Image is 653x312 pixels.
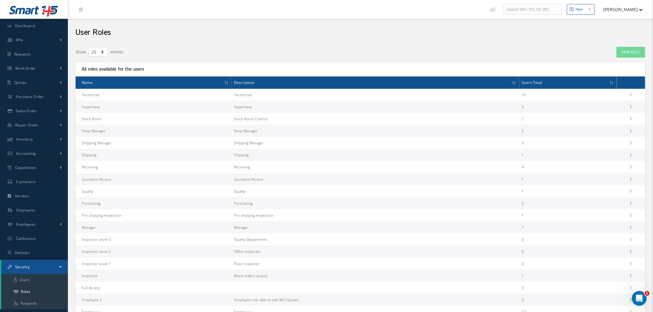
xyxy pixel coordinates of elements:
td: Purchasing [231,197,519,209]
td: 2 [519,113,617,125]
span: KPIs [16,37,23,43]
span: Name [82,79,93,85]
td: 1 [519,209,617,221]
td: Shipping Manager [231,137,519,149]
td: 3 [519,282,617,294]
td: Floor Inspector [231,258,519,270]
td: 0 [519,258,617,270]
td: Employee role able to edit WO Quotes [231,294,519,306]
label: Show [76,47,86,55]
td: Employee 2 [76,294,231,306]
td: 19 [519,89,617,101]
td: Inspector Level 1 [76,258,231,270]
label: entries [110,47,123,55]
td: Stock Room Control [231,113,519,125]
a: Roles [1,286,68,298]
div: All roles available for the users [80,66,220,72]
button: [PERSON_NAME] [598,3,643,15]
td: Work orders access [231,270,519,282]
td: Shipping [76,149,231,161]
span: Customers [16,179,36,184]
td: Receiving [231,161,519,173]
td: 7 [519,221,617,233]
td: 4 [519,161,617,173]
td: 1 [519,149,617,161]
td: 0 [519,245,617,257]
td: Full Access [76,282,231,294]
span: Inventory [16,137,33,142]
td: Shipping Manager [76,137,231,149]
td: Pre shipping Inspection [76,209,231,221]
td: Quality Department [231,233,519,245]
td: Inspector Level 3 [76,233,231,245]
td: 3 [519,294,617,306]
td: 0 [519,233,617,245]
td: Inspector Level 2 [76,245,231,257]
span: Purchase Order [16,94,44,99]
td: Quality [231,185,519,197]
span: Description [234,79,254,85]
td: Receiving [76,161,231,173]
td: Quotation Access [76,173,231,185]
td: Manager [231,221,519,233]
span: Vendors [15,193,30,199]
td: 3 [519,101,617,113]
td: Quotation Access [231,173,519,185]
td: 1 [519,185,617,197]
span: Requests [14,51,31,57]
td: 1 [519,270,617,282]
span: 1 [645,291,650,296]
td: Supervisor [76,101,231,113]
input: Search WO, PO, SO, RO [504,4,562,15]
div: New [576,7,583,12]
td: Quality [76,185,231,197]
td: Inspector [76,270,231,282]
a: Requests [1,298,68,309]
td: 1 [519,173,617,185]
td: Purchasing [76,197,231,209]
span: Defaults [15,250,30,255]
span: Work Order [15,66,36,71]
a: Security [1,260,68,274]
a: Users [1,274,68,286]
span: Employees [16,222,36,227]
span: Quotes [14,80,27,85]
span: Security [15,264,30,269]
span: Shipments [16,207,35,213]
iframe: Intercom live chat [632,291,647,306]
td: Shipping [231,149,519,161]
a: New Role [617,47,645,58]
span: Capabilities [15,165,36,170]
td: Shop Manager [76,125,231,137]
span: Dashboard [15,23,35,28]
td: Supervisor [231,101,519,113]
td: Stock Room [76,113,231,125]
td: Manager [76,221,231,233]
td: Office Inspector [231,245,519,257]
td: 2 [519,197,617,209]
span: Users Total [522,79,542,85]
td: 2 [519,125,617,137]
td: Pre shipping Inspection [231,209,519,221]
td: Technician [231,89,519,101]
td: Shop Manager [231,125,519,137]
span: Accounting [16,151,36,156]
button: New [567,4,595,15]
td: 3 [519,137,617,149]
span: Repair Order [15,122,39,128]
span: Calibration [16,236,35,241]
h2: User Roles [75,28,111,37]
td: Technician [76,89,231,101]
span: Sales Order [16,108,37,113]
